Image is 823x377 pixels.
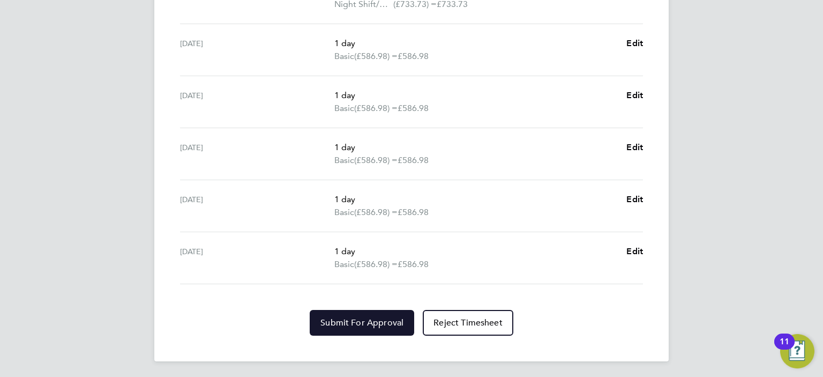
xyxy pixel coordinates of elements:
[334,141,618,154] p: 1 day
[354,103,398,113] span: (£586.98) =
[334,193,618,206] p: 1 day
[626,193,643,206] a: Edit
[398,259,429,269] span: £586.98
[423,310,513,336] button: Reject Timesheet
[626,194,643,204] span: Edit
[354,155,398,165] span: (£586.98) =
[180,245,334,271] div: [DATE]
[354,259,398,269] span: (£586.98) =
[398,155,429,165] span: £586.98
[626,37,643,50] a: Edit
[398,51,429,61] span: £586.98
[626,90,643,100] span: Edit
[334,89,618,102] p: 1 day
[780,334,814,368] button: Open Resource Center, 11 new notifications
[354,51,398,61] span: (£586.98) =
[180,141,334,167] div: [DATE]
[433,317,503,328] span: Reject Timesheet
[310,310,414,336] button: Submit For Approval
[354,207,398,217] span: (£586.98) =
[334,258,354,271] span: Basic
[780,342,789,356] div: 11
[334,37,618,50] p: 1 day
[626,246,643,256] span: Edit
[626,142,643,152] span: Edit
[398,103,429,113] span: £586.98
[180,193,334,219] div: [DATE]
[180,89,334,115] div: [DATE]
[334,206,354,219] span: Basic
[334,50,354,63] span: Basic
[320,317,403,328] span: Submit For Approval
[626,89,643,102] a: Edit
[626,38,643,48] span: Edit
[626,141,643,154] a: Edit
[334,102,354,115] span: Basic
[626,245,643,258] a: Edit
[334,154,354,167] span: Basic
[334,245,618,258] p: 1 day
[180,37,334,63] div: [DATE]
[398,207,429,217] span: £586.98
